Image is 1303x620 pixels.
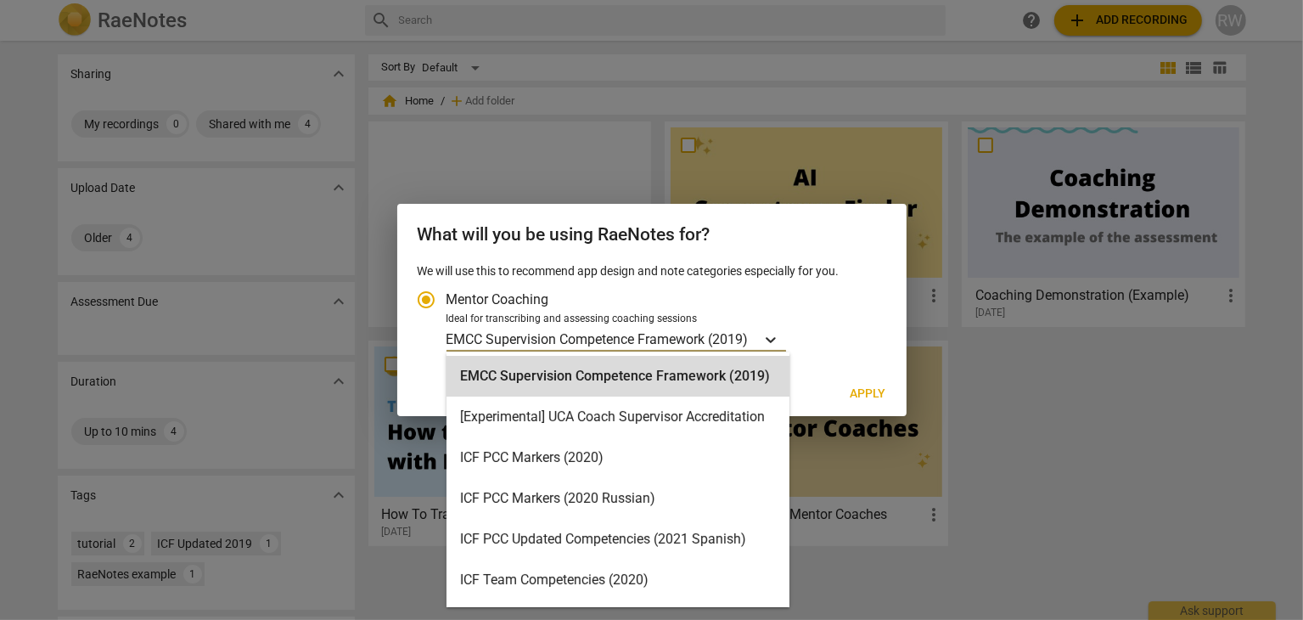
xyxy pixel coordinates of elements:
button: Apply [837,379,900,409]
span: Mentor Coaching [447,290,549,309]
div: ICF PCC Markers (2020 Russian) [447,478,789,519]
div: [Experimental] UCA Coach Supervisor Accreditation [447,397,789,437]
div: Account type [418,279,886,352]
input: Ideal for transcribing and assessing coaching sessionsEMCC Supervision Competence Framework (2019) [750,331,754,347]
div: ICF Team Competencies (2020) [447,560,789,600]
h2: What will you be using RaeNotes for? [418,224,886,245]
p: We will use this to recommend app design and note categories especially for you. [418,262,886,280]
div: ICF PCC Updated Competencies (2021 Spanish) [447,519,789,560]
p: EMCC Supervision Competence Framework (2019) [447,330,749,349]
div: EMCC Supervision Competence Framework (2019) [447,356,789,397]
div: ICF PCC Markers (2020) [447,437,789,478]
span: Apply [851,386,886,403]
div: Ideal for transcribing and assessing coaching sessions [447,312,881,327]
